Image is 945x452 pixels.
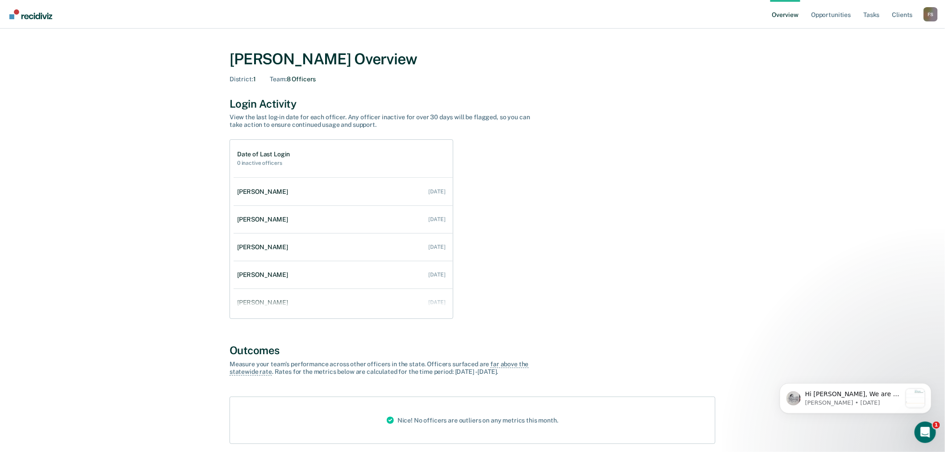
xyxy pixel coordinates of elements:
iframe: Intercom live chat [915,422,936,443]
div: Nice! No officers are outliers on any metrics this month. [380,397,565,444]
div: [DATE] [429,216,446,222]
div: [DATE] [429,272,446,278]
a: [PERSON_NAME] [DATE] [234,290,453,315]
div: 8 Officers [270,75,316,83]
a: [PERSON_NAME] [DATE] [234,262,453,288]
h1: Date of Last Login [237,151,290,158]
div: [PERSON_NAME] [237,243,292,251]
div: Login Activity [230,97,715,110]
div: [DATE] [429,244,446,250]
div: Measure your team’s performance across other officer s in the state. Officer s surfaced are . Rat... [230,360,542,376]
img: Recidiviz [9,9,52,19]
div: 1 [230,75,256,83]
div: [PERSON_NAME] [237,188,292,196]
span: far above the statewide rate [230,360,529,376]
span: Hi [PERSON_NAME], We are so excited to announce a brand new feature: AI case note search! 📣 Findi... [39,25,135,254]
div: Outcomes [230,344,715,357]
div: [PERSON_NAME] Overview [230,50,715,68]
h2: 0 inactive officers [237,160,290,166]
button: Profile dropdown button [924,7,938,21]
p: Message from Kim, sent 2w ago [39,33,135,42]
div: [DATE] [429,188,446,195]
a: [PERSON_NAME] [DATE] [234,179,453,205]
iframe: Intercom notifications message [766,365,945,428]
span: 1 [933,422,940,429]
div: [PERSON_NAME] [237,271,292,279]
div: [PERSON_NAME] [237,299,292,306]
span: Team : [270,75,287,83]
div: F S [924,7,938,21]
a: [PERSON_NAME] [DATE] [234,234,453,260]
div: View the last log-in date for each officer. Any officer inactive for over 30 days will be flagged... [230,113,542,129]
a: [PERSON_NAME] [DATE] [234,207,453,232]
span: District : [230,75,253,83]
div: [PERSON_NAME] [237,216,292,223]
div: [DATE] [429,299,446,306]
